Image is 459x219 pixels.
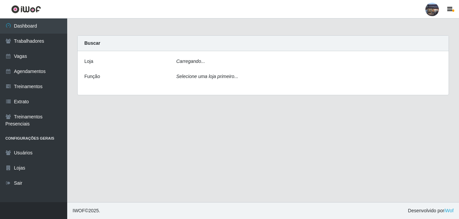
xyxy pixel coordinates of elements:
label: Função [84,73,100,80]
span: Desenvolvido por [408,207,454,214]
a: iWof [444,208,454,213]
label: Loja [84,58,93,65]
i: Selecione uma loja primeiro... [176,74,238,79]
i: Carregando... [176,59,205,64]
span: IWOF [73,208,85,213]
strong: Buscar [84,40,100,46]
img: CoreUI Logo [11,5,41,13]
span: © 2025 . [73,207,100,214]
